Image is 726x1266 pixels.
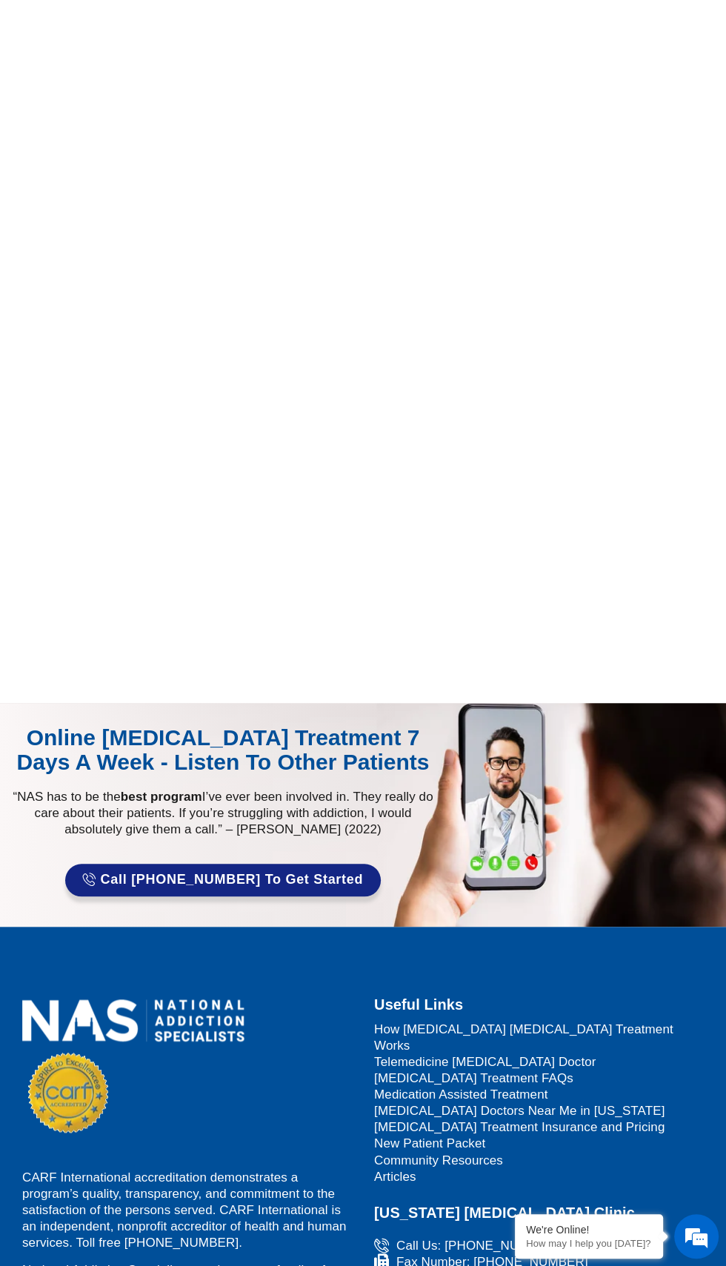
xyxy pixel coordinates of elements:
[393,1238,559,1254] span: Call Us: [PHONE_NUMBER]
[526,1238,652,1249] p: How may I help you today?
[374,1169,416,1185] span: Articles
[374,1200,711,1226] h2: [US_STATE] [MEDICAL_DATA] Clinic
[374,1153,711,1169] a: Community Resources
[22,999,244,1042] img: national addiction specialists online suboxone doctors clinic for opioid addiction treatment
[374,1238,711,1254] a: Call Us: [PHONE_NUMBER]
[121,790,202,804] strong: best program
[7,789,439,838] p: “NAS has to be the I’ve ever been involved in. They really do care about their patients. If you’r...
[374,1054,711,1070] a: Telemedicine [MEDICAL_DATA] Doctor
[374,1054,596,1070] span: Telemedicine [MEDICAL_DATA] Doctor
[65,864,381,896] a: Call [PHONE_NUMBER] to Get Started
[374,1136,711,1152] a: New Patient Packet
[374,1070,573,1087] span: [MEDICAL_DATA] Treatment FAQs
[374,1153,503,1169] span: Community Resources
[86,187,204,336] span: We're online!
[374,1103,711,1119] a: [MEDICAL_DATA] Doctors Near Me in [US_STATE]
[22,1170,356,1251] p: CARF International accreditation demonstrates a program’s quality, transparency, and commitment t...
[28,1053,108,1133] img: CARF Seal
[374,1022,711,1054] a: How [MEDICAL_DATA] [MEDICAL_DATA] Treatment Works
[374,992,711,1018] h2: Useful Links
[374,1136,485,1152] span: New Patient Packet
[12,725,434,774] div: Online [MEDICAL_DATA] Treatment 7 Days A Week - Listen to Other Patients
[7,404,282,456] textarea: Type your message and hit 'Enter'
[374,1103,665,1119] span: [MEDICAL_DATA] Doctors Near Me in [US_STATE]
[526,1224,652,1236] div: We're Online!
[99,78,271,97] div: Chat with us now
[101,873,364,887] span: Call [PHONE_NUMBER] to Get Started
[374,1119,665,1136] span: [MEDICAL_DATA] Treatment Insurance and Pricing
[374,1119,711,1136] a: [MEDICAL_DATA] Treatment Insurance and Pricing
[374,1169,711,1185] a: Articles
[374,1087,711,1103] a: Medication Assisted Treatment
[243,7,279,43] div: Minimize live chat window
[374,1070,711,1087] a: [MEDICAL_DATA] Treatment FAQs
[16,76,39,99] div: Navigation go back
[374,1087,547,1103] span: Medication Assisted Treatment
